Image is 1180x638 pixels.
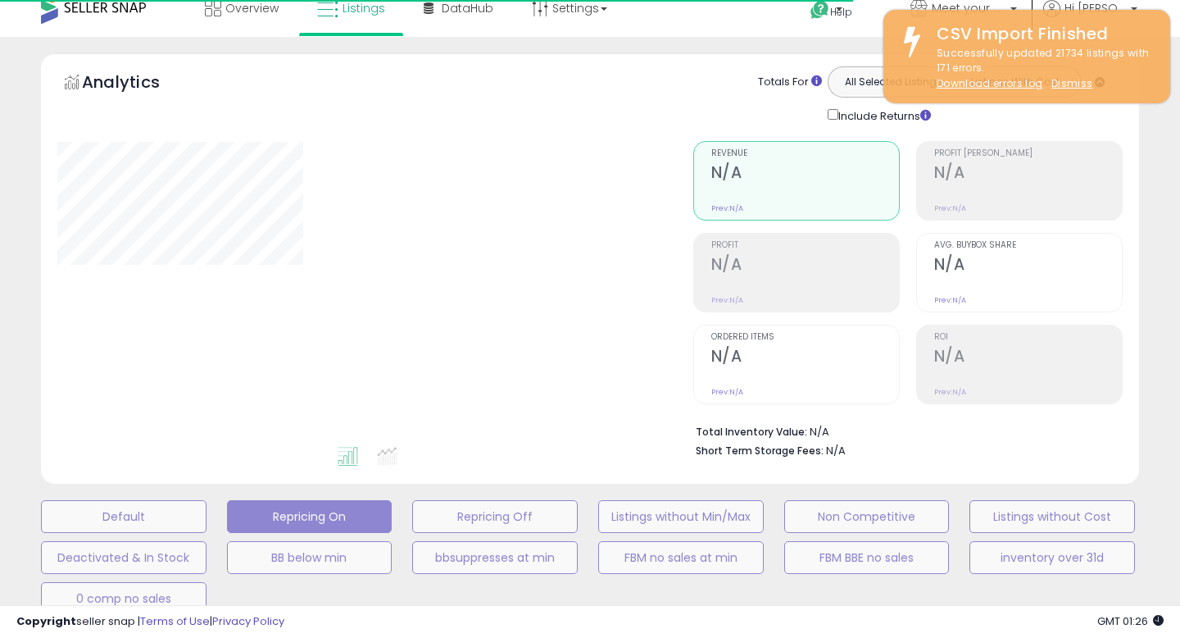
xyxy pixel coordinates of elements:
[711,347,899,369] h2: N/A
[934,295,966,305] small: Prev: N/A
[711,387,743,397] small: Prev: N/A
[934,387,966,397] small: Prev: N/A
[924,46,1158,92] div: Successfully updated 21734 listings with 171 errors.
[696,444,824,458] b: Short Term Storage Fees:
[711,163,899,185] h2: N/A
[711,295,743,305] small: Prev: N/A
[758,75,822,90] div: Totals For
[969,541,1135,574] button: inventory over 31d
[41,541,206,574] button: Deactivated & In Stock
[1097,613,1164,629] span: 2025-10-9 01:26 GMT
[711,255,899,277] h2: N/A
[924,22,1158,46] div: CSV Import Finished
[937,76,1042,90] a: Download errors log
[41,500,206,533] button: Default
[140,613,210,629] a: Terms of Use
[934,203,966,213] small: Prev: N/A
[212,613,284,629] a: Privacy Policy
[696,421,1110,440] li: N/A
[16,614,284,630] div: seller snap | |
[41,582,206,615] button: 0 comp no sales
[598,500,764,533] button: Listings without Min/Max
[969,500,1135,533] button: Listings without Cost
[598,541,764,574] button: FBM no sales at min
[412,541,578,574] button: bbsuppresses at min
[711,203,743,213] small: Prev: N/A
[711,241,899,250] span: Profit
[833,71,955,93] button: All Selected Listings
[934,163,1122,185] h2: N/A
[82,71,192,98] h5: Analytics
[934,241,1122,250] span: Avg. Buybox Share
[934,333,1122,342] span: ROI
[830,5,852,19] span: Help
[227,500,393,533] button: Repricing On
[784,541,950,574] button: FBM BBE no sales
[412,500,578,533] button: Repricing Off
[934,255,1122,277] h2: N/A
[696,425,807,439] b: Total Inventory Value:
[711,149,899,158] span: Revenue
[1051,76,1092,90] u: Dismiss
[815,106,951,125] div: Include Returns
[934,149,1122,158] span: Profit [PERSON_NAME]
[784,500,950,533] button: Non Competitive
[16,613,76,629] strong: Copyright
[711,333,899,342] span: Ordered Items
[826,443,846,458] span: N/A
[934,347,1122,369] h2: N/A
[227,541,393,574] button: BB below min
